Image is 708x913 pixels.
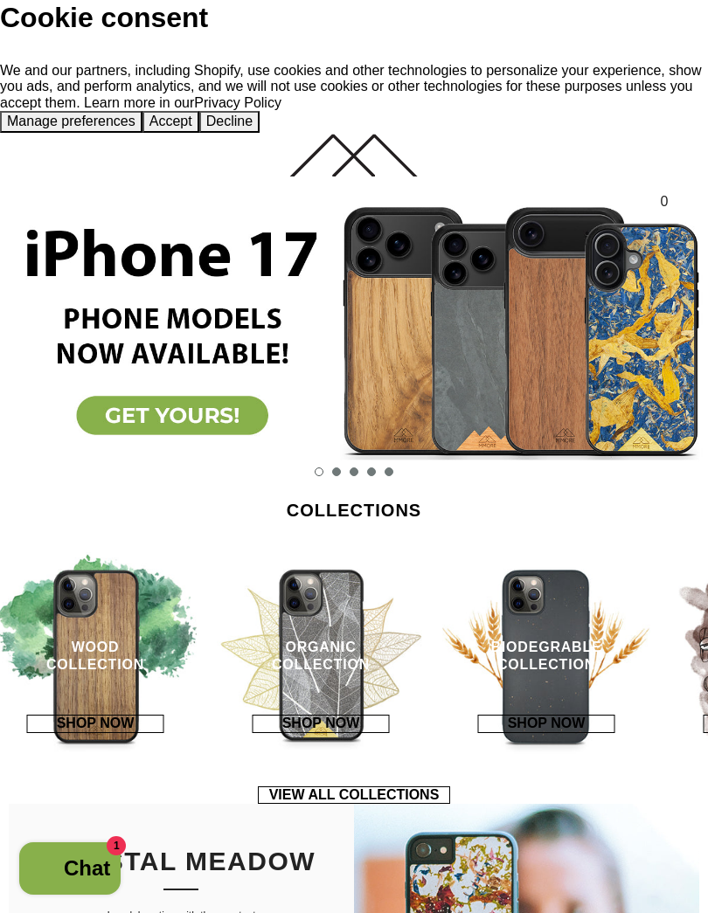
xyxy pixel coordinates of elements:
[350,467,358,476] button: 3
[442,552,650,760] img: MMORE Cases
[646,198,664,217] a: 0
[282,716,360,730] span: Shop Now
[194,95,281,110] a: Privacy Policy
[217,552,425,760] img: MMORE Cases
[199,111,260,132] button: Decline
[315,467,323,476] button: 1
[478,715,615,732] a: Shop Now
[258,786,450,804] a: view all collections
[269,787,440,802] span: view all collections
[272,640,370,672] span: Organic Collection
[57,716,135,730] span: Shop Now
[287,501,421,520] span: Collections
[253,715,390,732] a: Shop Now
[367,467,376,476] button: 4
[250,134,459,280] img: MMORE Cases
[27,715,164,732] a: Shop Now
[142,111,199,132] button: Accept
[385,467,393,476] button: 5
[332,467,341,476] button: 2
[7,114,135,128] span: Manage preferences
[46,640,144,672] span: Wood Collection
[508,716,586,730] span: Shop Now
[14,842,126,899] inbox-online-store-chat: Shopify online store chat
[490,640,601,672] span: Biodegrable Collection
[654,192,674,212] span: 0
